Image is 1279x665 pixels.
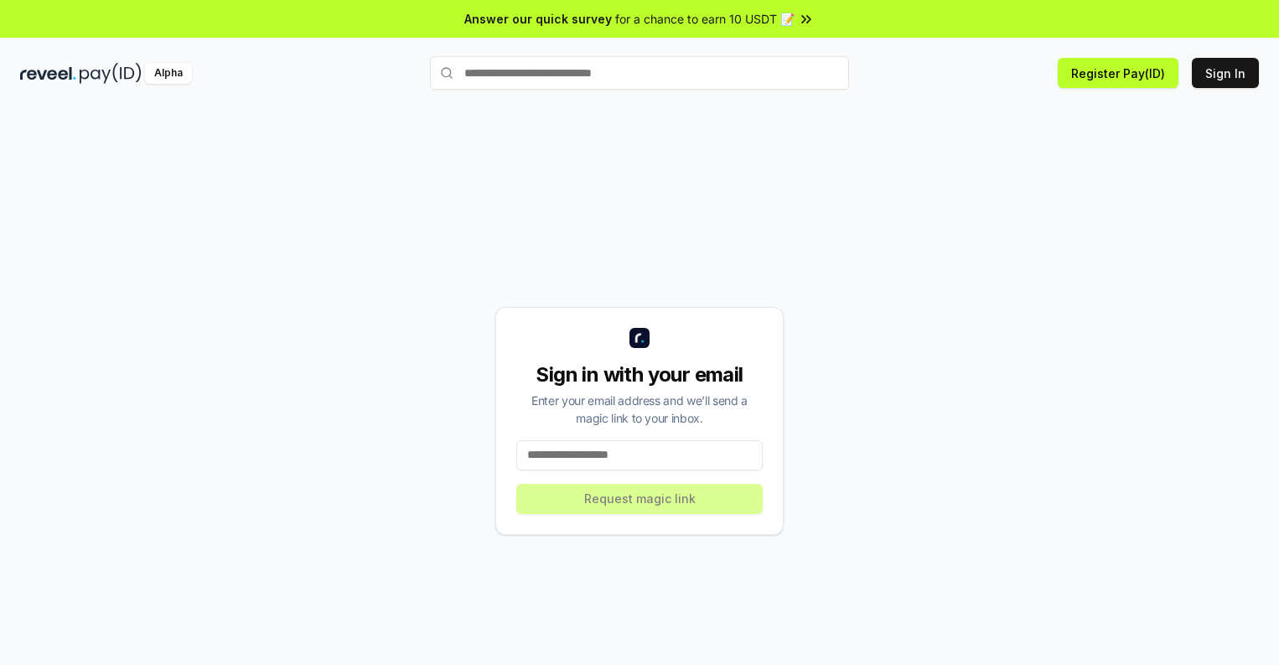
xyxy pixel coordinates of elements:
div: Sign in with your email [516,361,763,388]
div: Enter your email address and we’ll send a magic link to your inbox. [516,392,763,427]
div: Alpha [145,63,192,84]
img: logo_small [629,328,650,348]
button: Sign In [1192,58,1259,88]
button: Register Pay(ID) [1058,58,1178,88]
span: for a chance to earn 10 USDT 📝 [615,10,795,28]
img: reveel_dark [20,63,76,84]
span: Answer our quick survey [464,10,612,28]
img: pay_id [80,63,142,84]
